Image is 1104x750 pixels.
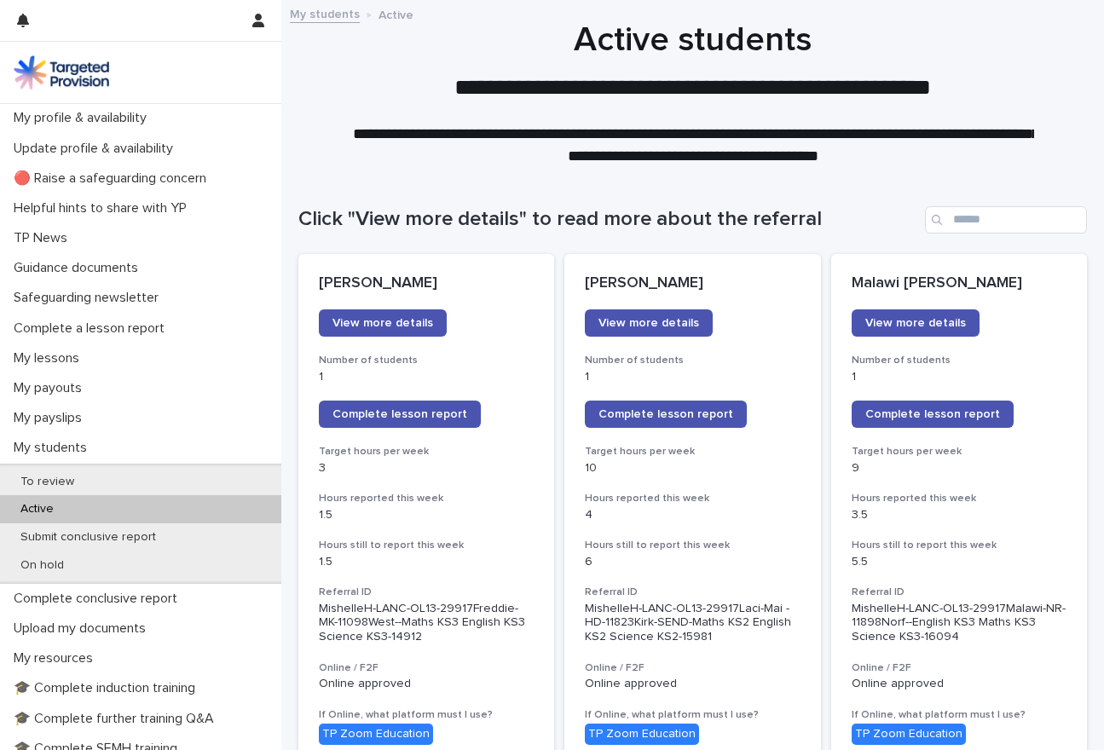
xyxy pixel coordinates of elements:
[585,724,699,745] div: TP Zoom Education
[852,445,1066,459] h3: Target hours per week
[7,440,101,456] p: My students
[852,354,1066,367] h3: Number of students
[585,370,800,384] p: 1
[7,502,67,516] p: Active
[7,711,228,727] p: 🎓 Complete further training Q&A
[7,320,178,337] p: Complete a lesson report
[7,290,172,306] p: Safeguarding newsletter
[319,370,534,384] p: 1
[852,461,1066,476] p: 9
[598,408,733,420] span: Complete lesson report
[7,200,200,216] p: Helpful hints to share with YP
[7,591,191,607] p: Complete conclusive report
[319,586,534,599] h3: Referral ID
[319,724,433,745] div: TP Zoom Education
[319,508,534,522] p: 1.5
[7,170,220,187] p: 🔴 Raise a safeguarding concern
[319,708,534,722] h3: If Online, what platform must I use?
[585,602,800,644] p: MishelleH-LANC-OL13-29917Laci-Mai -HD-11823Kirk-SEND-Maths KS2 English KS2 Science KS2-15981
[852,677,1066,691] p: Online approved
[598,317,699,329] span: View more details
[7,141,187,157] p: Update profile & availability
[319,461,534,476] p: 3
[585,555,800,569] p: 6
[7,650,107,666] p: My resources
[332,317,433,329] span: View more details
[852,602,1066,644] p: MishelleH-LANC-OL13-29917Malawi-NR-11898Norf--English KS3 Maths KS3 Science KS3-16094
[585,309,713,337] a: View more details
[319,401,481,428] a: Complete lesson report
[852,708,1066,722] h3: If Online, what platform must I use?
[852,274,1066,293] p: Malawi [PERSON_NAME]
[319,274,534,293] p: [PERSON_NAME]
[7,110,160,126] p: My profile & availability
[319,677,534,691] p: Online approved
[7,558,78,573] p: On hold
[852,539,1066,552] h3: Hours still to report this week
[7,260,152,276] p: Guidance documents
[319,602,534,644] p: MishelleH-LANC-OL13-29917Freddie-MK-11098West--Maths KS3 English KS3 Science KS3-14912
[852,724,966,745] div: TP Zoom Education
[7,380,95,396] p: My payouts
[585,354,800,367] h3: Number of students
[852,370,1066,384] p: 1
[585,508,800,522] p: 4
[290,3,360,23] a: My students
[298,20,1087,61] h1: Active students
[319,354,534,367] h3: Number of students
[865,317,966,329] span: View more details
[585,492,800,505] h3: Hours reported this week
[585,274,800,293] p: [PERSON_NAME]
[379,4,413,23] p: Active
[7,410,95,426] p: My payslips
[585,586,800,599] h3: Referral ID
[7,350,93,366] p: My lessons
[7,475,88,489] p: To review
[7,230,81,246] p: TP News
[7,680,209,696] p: 🎓 Complete induction training
[852,555,1066,569] p: 5.5
[332,408,467,420] span: Complete lesson report
[852,508,1066,522] p: 3.5
[852,661,1066,675] h3: Online / F2F
[852,309,980,337] a: View more details
[319,661,534,675] h3: Online / F2F
[585,539,800,552] h3: Hours still to report this week
[585,661,800,675] h3: Online / F2F
[319,492,534,505] h3: Hours reported this week
[585,401,747,428] a: Complete lesson report
[298,207,918,232] h1: Click "View more details" to read more about the referral
[319,539,534,552] h3: Hours still to report this week
[852,492,1066,505] h3: Hours reported this week
[585,677,800,691] p: Online approved
[7,620,159,637] p: Upload my documents
[319,309,447,337] a: View more details
[319,445,534,459] h3: Target hours per week
[585,445,800,459] h3: Target hours per week
[585,708,800,722] h3: If Online, what platform must I use?
[865,408,1000,420] span: Complete lesson report
[319,555,534,569] p: 1.5
[925,206,1087,234] input: Search
[585,461,800,476] p: 10
[852,401,1014,428] a: Complete lesson report
[7,530,170,545] p: Submit conclusive report
[14,55,109,89] img: M5nRWzHhSzIhMunXDL62
[852,586,1066,599] h3: Referral ID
